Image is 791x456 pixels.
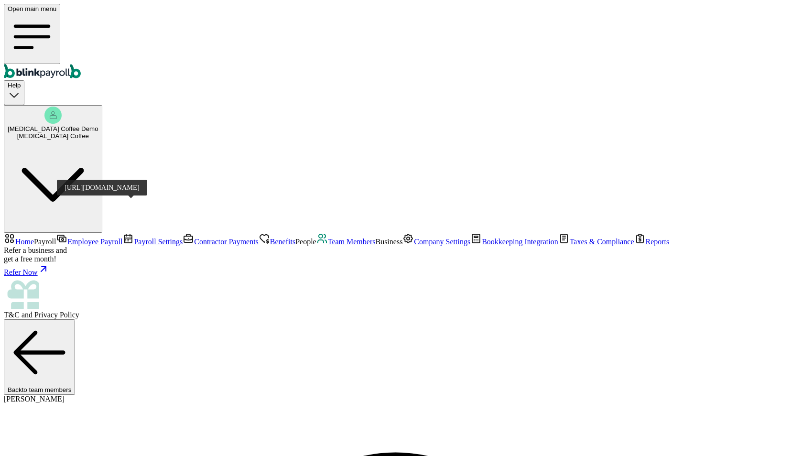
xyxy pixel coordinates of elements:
[4,311,79,319] span: and
[470,238,558,246] a: Bookkeeping Integration
[8,386,71,393] span: Back
[4,4,60,64] button: Open main menu
[295,238,316,246] span: People
[67,238,122,246] span: Employee Payroll
[558,238,634,246] a: Taxes & Compliance
[8,125,98,132] span: [MEDICAL_DATA] Coffee Demo
[270,238,295,246] span: Benefits
[4,238,34,246] a: Home
[4,233,787,319] nav: Sidebar
[183,238,259,246] a: Contractor Payments
[22,386,72,393] span: to team members
[57,180,147,195] div: [URL][DOMAIN_NAME]
[414,238,470,246] span: Company Settings
[482,238,558,246] span: Bookkeeping Integration
[402,238,470,246] a: Company Settings
[375,238,402,246] span: Business
[316,238,376,246] a: Team Members
[56,238,122,246] a: Employee Payroll
[15,238,34,246] span: Home
[634,238,670,246] a: Reports
[4,319,75,394] button: Backto team members
[8,132,98,140] div: [MEDICAL_DATA] Coffee
[194,238,259,246] span: Contractor Payments
[34,311,79,319] span: Privacy Policy
[4,4,787,80] nav: Global
[259,238,295,246] a: Benefits
[646,238,670,246] span: Reports
[627,353,791,456] iframe: Chat Widget
[34,238,56,246] span: Payroll
[570,238,634,246] span: Taxes & Compliance
[4,395,787,403] div: [PERSON_NAME]
[134,238,183,246] span: Payroll Settings
[4,80,24,105] button: Help
[8,5,56,12] span: Open main menu
[328,238,376,246] span: Team Members
[4,263,787,277] a: Refer Now
[8,82,21,89] span: Help
[122,238,183,246] a: Payroll Settings
[4,246,787,263] div: Refer a business and get a free month!
[4,105,102,233] button: [MEDICAL_DATA] Coffee Demo[MEDICAL_DATA] Coffee
[4,311,20,319] span: T&C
